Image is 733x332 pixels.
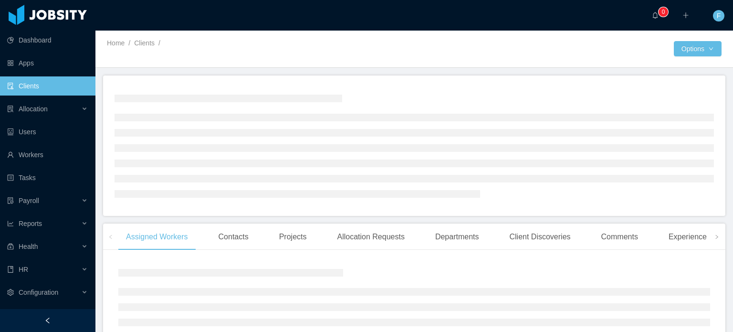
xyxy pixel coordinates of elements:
[7,106,14,112] i: icon: solution
[594,224,646,250] div: Comments
[717,10,721,21] span: F
[7,266,14,273] i: icon: book
[674,41,722,56] button: Optionsicon: down
[19,220,42,227] span: Reports
[158,39,160,47] span: /
[661,224,714,250] div: Experience
[272,224,314,250] div: Projects
[7,289,14,296] i: icon: setting
[428,224,487,250] div: Departments
[7,122,88,141] a: icon: robotUsers
[211,224,256,250] div: Contacts
[682,12,689,19] i: icon: plus
[108,235,113,239] i: icon: left
[107,39,125,47] a: Home
[7,31,88,50] a: icon: pie-chartDashboard
[659,7,668,17] sup: 0
[7,168,88,187] a: icon: profileTasks
[19,105,48,113] span: Allocation
[134,39,155,47] a: Clients
[128,39,130,47] span: /
[19,243,38,250] span: Health
[19,289,58,296] span: Configuration
[329,224,412,250] div: Allocation Requests
[652,12,659,19] i: icon: bell
[19,266,28,273] span: HR
[7,243,14,250] i: icon: medicine-box
[19,197,39,204] span: Payroll
[7,54,88,73] a: icon: appstoreApps
[7,76,88,96] a: icon: auditClients
[7,145,88,164] a: icon: userWorkers
[118,224,196,250] div: Assigned Workers
[7,220,14,227] i: icon: line-chart
[7,197,14,204] i: icon: file-protect
[502,224,578,250] div: Client Discoveries
[714,235,719,239] i: icon: right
